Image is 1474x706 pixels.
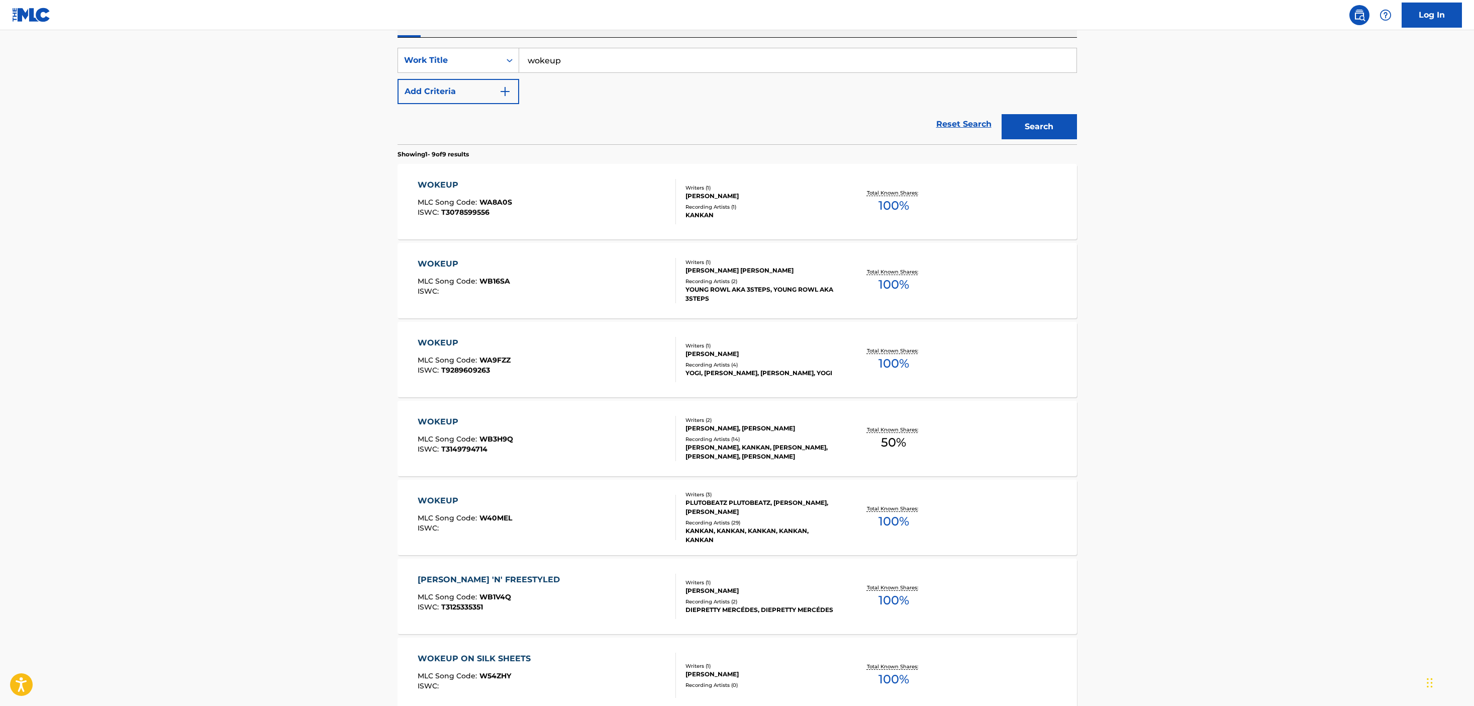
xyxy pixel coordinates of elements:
[1353,9,1365,21] img: search
[1380,9,1392,21] img: help
[418,356,479,365] span: MLC Song Code :
[685,519,837,526] div: Recording Artists ( 29 )
[418,653,536,665] div: WOKEUP ON SILK SHEETS
[685,369,837,378] div: YOGI, [PERSON_NAME], [PERSON_NAME], YOGI
[418,445,441,454] span: ISWC :
[867,189,921,197] p: Total Known Shares:
[418,602,441,611] span: ISWC :
[867,584,921,591] p: Total Known Shares:
[418,523,441,533] span: ISWC :
[685,498,837,516] div: PLUTOBEATZ PLUTOBEATZ, [PERSON_NAME], [PERSON_NAME]
[685,605,837,614] div: DIEPRETTY MERCÉDES, DIEPRETTY MERCÉDES
[418,416,513,428] div: WOKEUP
[398,243,1077,318] a: WOKEUPMLC Song Code:WB16SAISWC:Writers (1)[PERSON_NAME] [PERSON_NAME]Recording Artists (2)YOUNG R...
[418,208,441,217] span: ISWC :
[867,426,921,433] p: Total Known Shares:
[418,277,479,286] span: MLC Song Code :
[685,526,837,545] div: KANKAN, KANKAN, KANKAN, KANKAN, KANKAN
[881,433,906,452] span: 50 %
[685,662,837,670] div: Writers ( 1 )
[418,366,441,375] span: ISWC :
[931,113,997,135] a: Reset Search
[1375,5,1396,25] div: Help
[418,258,510,270] div: WOKEUP
[1349,5,1369,25] a: Public Search
[685,579,837,586] div: Writers ( 1 )
[685,342,837,349] div: Writers ( 1 )
[685,278,837,285] div: Recording Artists ( 2 )
[685,435,837,443] div: Recording Artists ( 14 )
[685,192,837,201] div: [PERSON_NAME]
[878,512,909,531] span: 100 %
[418,434,479,444] span: MLC Song Code :
[499,85,511,98] img: 9d2ae6d4665cec9f34b9.svg
[398,79,519,104] button: Add Criteria
[398,164,1077,239] a: WOKEUPMLC Song Code:WA8A0SISWC:T3078599556Writers (1)[PERSON_NAME]Recording Artists (1)KANKANTota...
[878,670,909,688] span: 100 %
[398,480,1077,555] a: WOKEUPMLC Song Code:W40MELISWC:Writers (3)PLUTOBEATZ PLUTOBEATZ, [PERSON_NAME], [PERSON_NAME]Reco...
[398,559,1077,634] a: [PERSON_NAME] 'N' FREESTYLEDMLC Song Code:WB1V4QISWC:T3125335351Writers (1)[PERSON_NAME]Recording...
[479,671,511,680] span: W54ZHY
[398,322,1077,397] a: WOKEUPMLC Song Code:WA9FZZISWC:T9289609263Writers (1)[PERSON_NAME]Recording Artists (4)YOGI, [PER...
[685,416,837,424] div: Writers ( 2 )
[1424,658,1474,706] iframe: Chat Widget
[878,591,909,609] span: 100 %
[12,8,51,22] img: MLC Logo
[685,681,837,689] div: Recording Artists ( 0 )
[878,355,909,373] span: 100 %
[398,150,469,159] p: Showing 1 - 9 of 9 results
[418,495,512,507] div: WOKEUP
[867,505,921,512] p: Total Known Shares:
[1427,668,1433,698] div: Drag
[479,592,511,601] span: WB1V4Q
[867,268,921,276] p: Total Known Shares:
[479,277,510,286] span: WB16SA
[404,54,495,66] div: Work Title
[685,211,837,220] div: KANKAN
[1002,114,1077,139] button: Search
[441,366,490,375] span: T9289609263
[418,681,441,690] span: ISWC :
[418,198,479,207] span: MLC Song Code :
[867,347,921,355] p: Total Known Shares:
[418,574,565,586] div: [PERSON_NAME] 'N' FREESTYLED
[685,424,837,433] div: [PERSON_NAME], [PERSON_NAME]
[878,276,909,294] span: 100 %
[685,349,837,359] div: [PERSON_NAME]
[441,602,483,611] span: T3125335351
[685,361,837,369] div: Recording Artists ( 4 )
[867,663,921,670] p: Total Known Shares:
[418,179,512,191] div: WOKEUP
[685,586,837,595] div: [PERSON_NAME]
[479,356,511,365] span: WA9FZZ
[398,48,1077,144] form: Search Form
[685,266,837,275] div: [PERSON_NAME] [PERSON_NAME]
[685,258,837,266] div: Writers ( 1 )
[441,445,487,454] span: T3149794714
[418,513,479,522] span: MLC Song Code :
[418,337,511,349] div: WOKEUP
[1402,3,1462,28] a: Log In
[685,443,837,461] div: [PERSON_NAME], KANKAN, [PERSON_NAME], [PERSON_NAME], [PERSON_NAME]
[685,184,837,192] div: Writers ( 1 )
[878,197,909,215] span: 100 %
[685,491,837,498] div: Writers ( 3 )
[685,203,837,211] div: Recording Artists ( 1 )
[418,592,479,601] span: MLC Song Code :
[685,670,837,679] div: [PERSON_NAME]
[441,208,489,217] span: T3078599556
[418,671,479,680] span: MLC Song Code :
[685,598,837,605] div: Recording Artists ( 2 )
[479,434,513,444] span: WB3H9Q
[398,401,1077,476] a: WOKEUPMLC Song Code:WB3H9QISWC:T3149794714Writers (2)[PERSON_NAME], [PERSON_NAME]Recording Artist...
[418,287,441,296] span: ISWC :
[685,285,837,303] div: YOUNG ROWL AKA 3STEPS, YOUNG ROWL AKA 3STEPS
[479,198,512,207] span: WA8A0S
[479,513,512,522] span: W40MEL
